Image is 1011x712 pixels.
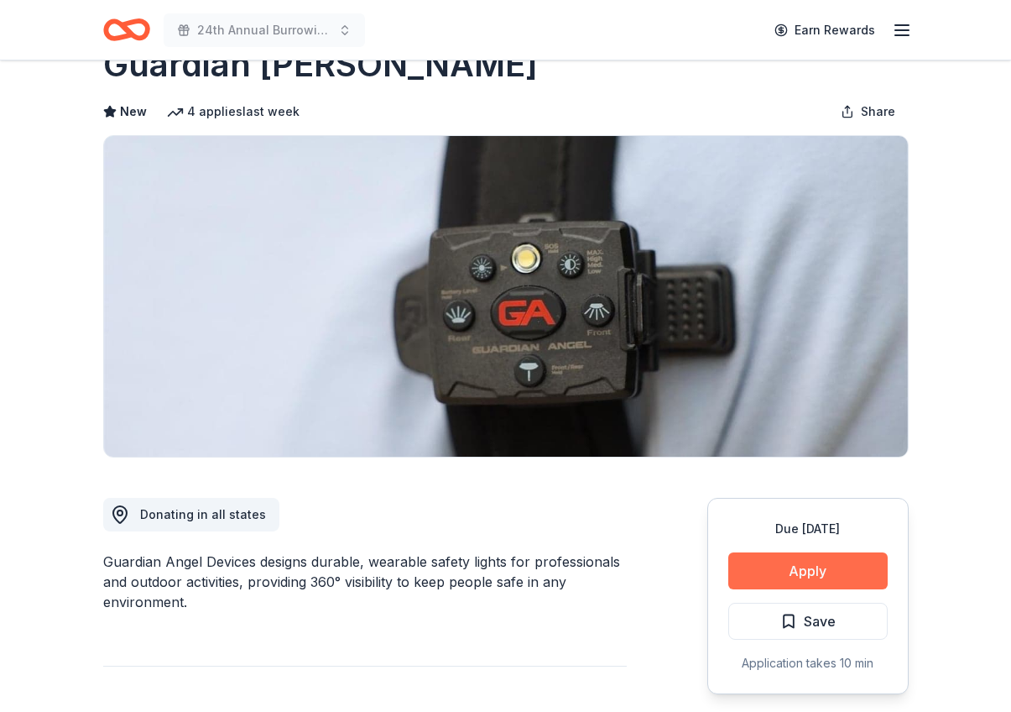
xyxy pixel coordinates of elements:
span: 24th Annual Burrowing Owl Festival and on-line auction [197,20,331,40]
button: Share [827,95,909,128]
button: Save [728,603,888,640]
h1: Guardian [PERSON_NAME] [103,41,538,88]
button: 24th Annual Burrowing Owl Festival and on-line auction [164,13,365,47]
a: Home [103,10,150,50]
div: Application takes 10 min [728,653,888,673]
a: Earn Rewards [764,15,885,45]
div: 4 applies last week [167,102,300,122]
span: Share [861,102,895,122]
span: Save [804,610,836,632]
div: Due [DATE] [728,519,888,539]
div: Guardian Angel Devices designs durable, wearable safety lights for professionals and outdoor acti... [103,552,627,612]
img: Image for Guardian Angel Device [104,136,908,457]
button: Apply [728,552,888,589]
span: Donating in all states [140,507,266,521]
span: New [120,102,147,122]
